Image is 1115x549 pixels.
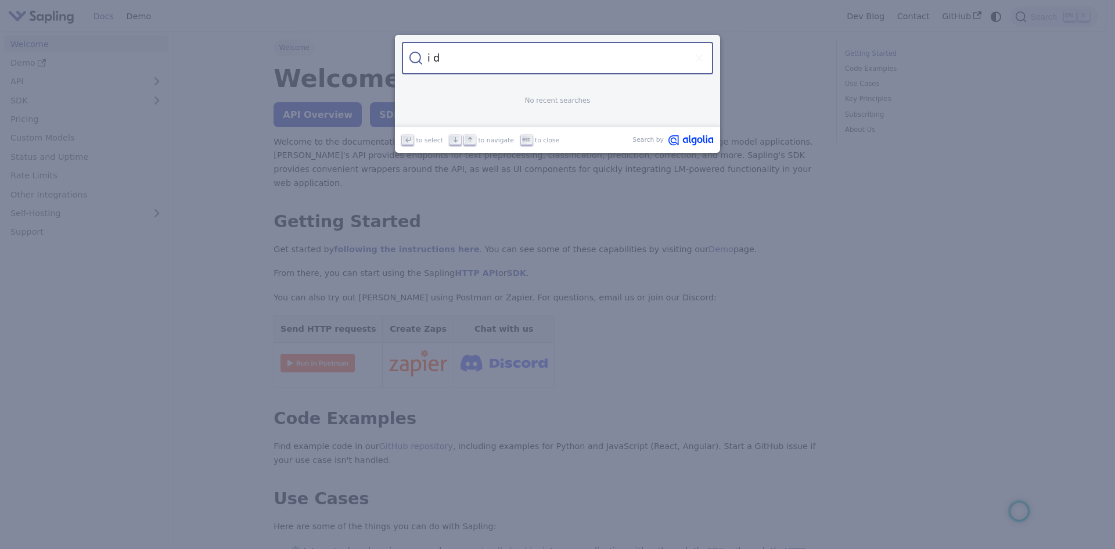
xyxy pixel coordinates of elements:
[433,95,682,106] p: No recent searches
[451,135,460,144] svg: Arrow down
[535,135,559,145] span: to close
[416,135,443,145] span: to select
[632,135,664,146] span: Search by
[632,135,713,146] a: Search byAlgolia
[404,135,412,144] svg: Enter key
[668,135,713,146] svg: Algolia
[423,42,692,74] input: Search docs
[466,135,474,144] svg: Arrow up
[479,135,514,145] span: to navigate
[692,51,706,65] button: Clear the query
[522,135,531,144] svg: Escape key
